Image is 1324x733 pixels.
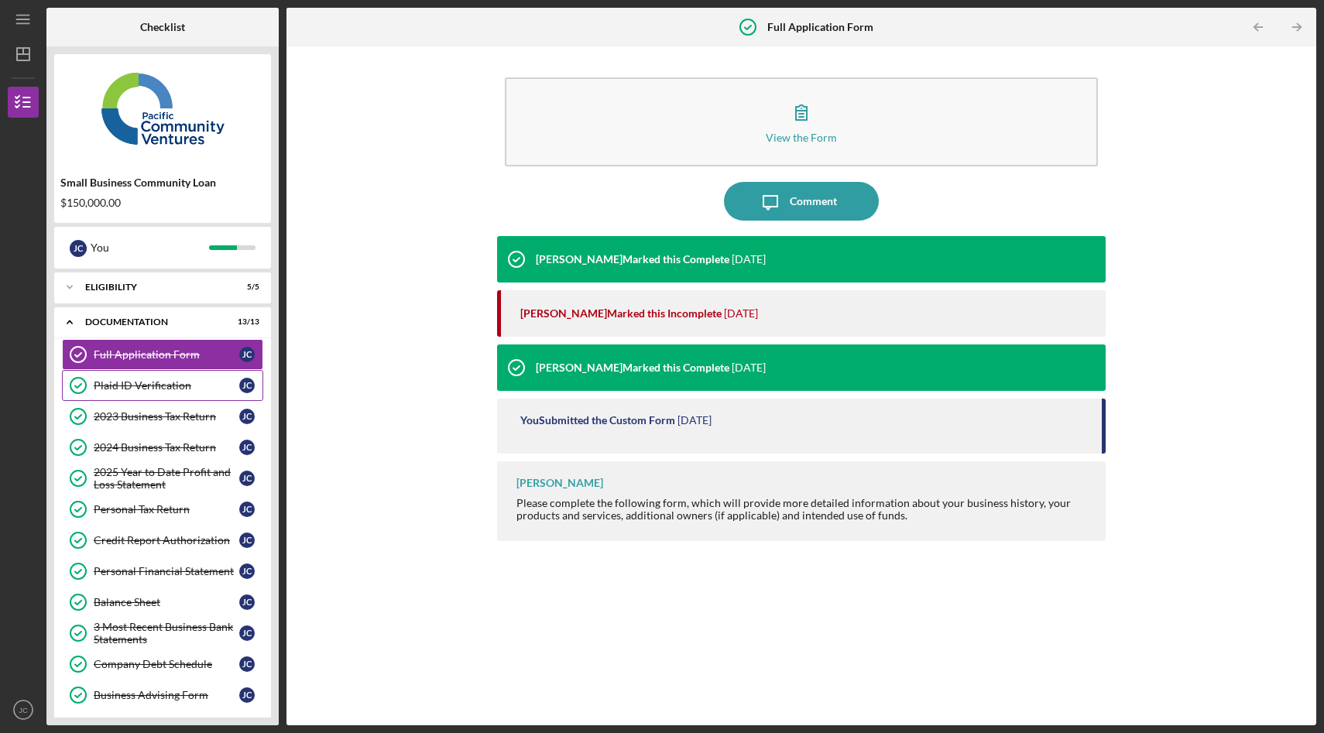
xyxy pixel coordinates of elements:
[91,235,209,261] div: You
[8,694,39,725] button: JC
[62,680,263,711] a: Business Advising FormJC
[94,658,239,670] div: Company Debt Schedule
[239,656,255,672] div: J C
[766,132,837,143] div: View the Form
[536,253,729,265] div: [PERSON_NAME] Marked this Complete
[62,401,263,432] a: 2023 Business Tax ReturnJC
[62,649,263,680] a: Company Debt ScheduleJC
[239,502,255,517] div: J C
[239,471,255,486] div: J C
[239,563,255,579] div: J C
[60,176,265,189] div: Small Business Community Loan
[54,62,271,155] img: Product logo
[94,565,239,577] div: Personal Financial Statement
[94,348,239,361] div: Full Application Form
[94,596,239,608] div: Balance Sheet
[94,621,239,646] div: 3 Most Recent Business Bank Statements
[239,440,255,455] div: J C
[62,463,263,494] a: 2025 Year to Date Profit and Loss StatementJC
[724,307,758,320] time: 2025-08-27 17:59
[94,441,239,454] div: 2024 Business Tax Return
[94,466,239,491] div: 2025 Year to Date Profit and Loss Statement
[94,534,239,546] div: Credit Report Authorization
[520,307,722,320] div: [PERSON_NAME] Marked this Incomplete
[62,370,263,401] a: Plaid ID VerificationJC
[85,283,221,292] div: Eligibility
[516,497,1090,522] div: Please complete the following form, which will provide more detailed information about your busin...
[62,494,263,525] a: Personal Tax ReturnJC
[62,525,263,556] a: Credit Report AuthorizationJC
[239,409,255,424] div: J C
[70,240,87,257] div: J C
[62,587,263,618] a: Balance SheetJC
[732,253,766,265] time: 2025-08-27 18:00
[239,533,255,548] div: J C
[94,503,239,515] div: Personal Tax Return
[232,283,259,292] div: 5 / 5
[239,625,255,641] div: J C
[732,361,766,374] time: 2025-07-21 21:22
[767,21,873,33] b: Full Application Form
[19,706,28,714] text: JC
[724,182,879,221] button: Comment
[85,317,221,327] div: Documentation
[505,77,1098,166] button: View the Form
[60,197,265,209] div: $150,000.00
[239,347,255,362] div: J C
[790,182,837,221] div: Comment
[62,339,263,370] a: Full Application FormJC
[62,618,263,649] a: 3 Most Recent Business Bank StatementsJC
[677,414,712,426] time: 2025-07-18 20:00
[62,556,263,587] a: Personal Financial StatementJC
[239,687,255,703] div: J C
[536,361,729,374] div: [PERSON_NAME] Marked this Complete
[516,477,603,489] div: [PERSON_NAME]
[520,414,675,426] div: You Submitted the Custom Form
[94,379,239,392] div: Plaid ID Verification
[94,689,239,701] div: Business Advising Form
[239,378,255,393] div: J C
[62,432,263,463] a: 2024 Business Tax ReturnJC
[140,21,185,33] b: Checklist
[239,594,255,610] div: J C
[94,410,239,423] div: 2023 Business Tax Return
[232,317,259,327] div: 13 / 13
